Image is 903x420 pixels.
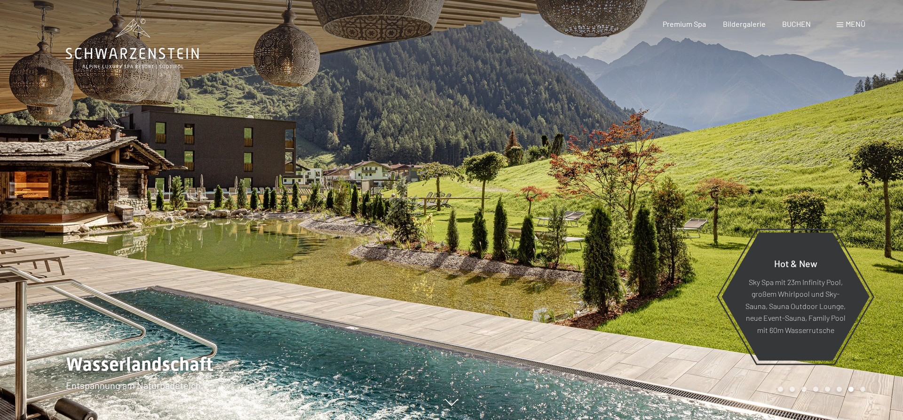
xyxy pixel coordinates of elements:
[801,387,807,392] div: Carousel Page 3
[837,387,842,392] div: Carousel Page 6
[860,387,865,392] div: Carousel Page 8
[721,232,870,361] a: Hot & New Sky Spa mit 23m Infinity Pool, großem Whirlpool und Sky-Sauna, Sauna Outdoor Lounge, ne...
[825,387,830,392] div: Carousel Page 5
[790,387,795,392] div: Carousel Page 2
[723,19,766,28] a: Bildergalerie
[745,276,847,336] p: Sky Spa mit 23m Infinity Pool, großem Whirlpool und Sky-Sauna, Sauna Outdoor Lounge, neue Event-S...
[663,19,706,28] a: Premium Spa
[846,19,865,28] span: Menü
[848,387,854,392] div: Carousel Page 7 (Current Slide)
[813,387,818,392] div: Carousel Page 4
[775,387,865,392] div: Carousel Pagination
[774,257,817,269] span: Hot & New
[782,19,811,28] a: BUCHEN
[778,387,783,392] div: Carousel Page 1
